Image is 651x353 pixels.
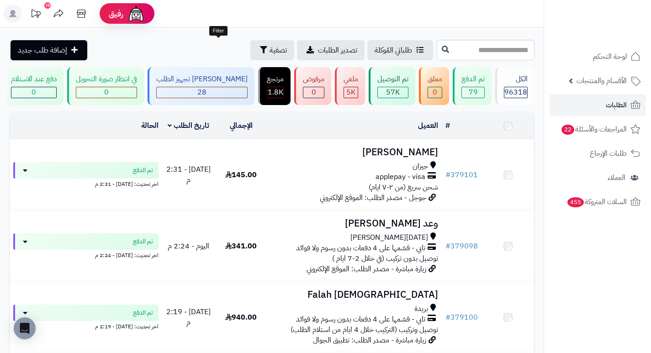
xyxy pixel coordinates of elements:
a: إضافة طلب جديد [11,40,87,60]
span: [DATE] - 2:31 م [166,164,211,185]
span: طلبات الإرجاع [590,147,627,160]
span: توصيل وتركيب (التركيب خلال 4 ايام من استلام الطلب) [291,324,438,335]
div: 0 [76,87,137,98]
span: # [445,312,450,323]
span: تصدير الطلبات [318,45,357,56]
a: الطلبات [550,94,646,116]
a: تم التوصيل 57K [367,67,417,105]
span: 57K [386,87,400,98]
div: Open Intercom Messenger [14,317,36,339]
span: المراجعات والأسئلة [561,123,627,136]
span: رفيق [109,8,123,19]
div: [PERSON_NAME] تجهيز الطلب [156,74,248,84]
a: الكل96318 [493,67,536,105]
a: العملاء [550,167,646,189]
span: تابي - قسّمها على 4 دفعات بدون رسوم ولا فوائد [296,314,425,325]
a: #379101 [445,169,478,180]
span: # [445,169,450,180]
span: تم الدفع [133,237,153,246]
div: 0 [303,87,324,98]
div: 0 [428,87,442,98]
img: logo-2.png [589,21,642,41]
div: مرفوض [303,74,324,84]
span: الأقسام والمنتجات [577,74,627,87]
a: مرتجع 1.8K [256,67,292,105]
span: 79 [469,87,478,98]
div: مرتجع [267,74,284,84]
a: الإجمالي [230,120,253,131]
a: تحديثات المنصة [24,5,47,25]
span: 1.8K [268,87,283,98]
div: 4997 [344,87,358,98]
a: العميل [418,120,438,131]
span: الطلبات [606,99,627,111]
span: [DATE][PERSON_NAME] [350,232,428,243]
a: مرفوض 0 [292,67,333,105]
a: #379100 [445,312,478,323]
span: تم الدفع [133,308,153,317]
div: في انتظار صورة التحويل [76,74,137,84]
a: تاريخ الطلب [168,120,209,131]
div: الكل [504,74,528,84]
span: 0 [433,87,437,98]
a: لوحة التحكم [550,46,646,68]
span: تصفية [270,45,287,56]
span: السلات المتروكة [566,195,627,208]
span: تابي - قسّمها على 4 دفعات بدون رسوم ولا فوائد [296,243,425,253]
a: طلباتي المُوكلة [367,40,433,60]
a: دفع عند الاستلام 0 [0,67,65,105]
div: Filter [209,26,228,36]
span: جيزان [413,161,428,172]
span: زيارة مباشرة - مصدر الطلب: الموقع الإلكتروني [307,263,426,274]
div: اخر تحديث: [DATE] - 2:19 م [13,321,159,331]
div: اخر تحديث: [DATE] - 2:31 م [13,179,159,188]
a: تم الدفع 79 [451,67,493,105]
h3: [DEMOGRAPHIC_DATA] Falah [271,290,438,300]
span: 5K [346,87,355,98]
span: [DATE] - 2:19 م [166,306,211,328]
span: applepay - visa [376,172,425,182]
span: العملاء [608,171,625,184]
a: المراجعات والأسئلة22 [550,118,646,140]
div: 10 [44,2,51,9]
span: 455 [567,197,584,207]
span: إضافة طلب جديد [18,45,67,56]
div: 28 [157,87,247,98]
div: 1838 [267,87,283,98]
span: تم الدفع [133,166,153,175]
a: [PERSON_NAME] تجهيز الطلب 28 [146,67,256,105]
span: شحن سريع (من ٢-٧ ايام) [369,182,438,193]
span: 0 [312,87,316,98]
a: #379098 [445,241,478,252]
a: تصدير الطلبات [297,40,365,60]
div: تم التوصيل [377,74,408,84]
div: ملغي [344,74,358,84]
a: معلق 0 [417,67,451,105]
span: اليوم - 2:24 م [168,241,209,252]
span: 22 [561,125,575,135]
span: طلباتي المُوكلة [375,45,412,56]
span: 0 [104,87,109,98]
span: جوجل - مصدر الطلب: الموقع الإلكتروني [320,192,426,203]
span: 145.00 [225,169,257,180]
span: لوحة التحكم [593,50,627,63]
span: توصيل بدون تركيب (في خلال 2-7 ايام ) [332,253,438,264]
span: زيارة مباشرة - مصدر الطلب: تطبيق الجوال [313,335,426,346]
div: تم الدفع [461,74,485,84]
a: ملغي 5K [333,67,367,105]
div: 0 [11,87,56,98]
div: معلق [428,74,442,84]
span: 940.00 [225,312,257,323]
h3: [PERSON_NAME] [271,147,438,158]
span: 28 [197,87,206,98]
h3: وعد [PERSON_NAME] [271,218,438,229]
span: بريدة [414,304,428,314]
div: 79 [462,87,484,98]
a: في انتظار صورة التحويل 0 [65,67,146,105]
a: الحالة [141,120,159,131]
a: طلبات الإرجاع [550,142,646,164]
span: 96318 [504,87,527,98]
span: 341.00 [225,241,257,252]
a: السلات المتروكة455 [550,191,646,213]
div: اخر تحديث: [DATE] - 2:24 م [13,250,159,259]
